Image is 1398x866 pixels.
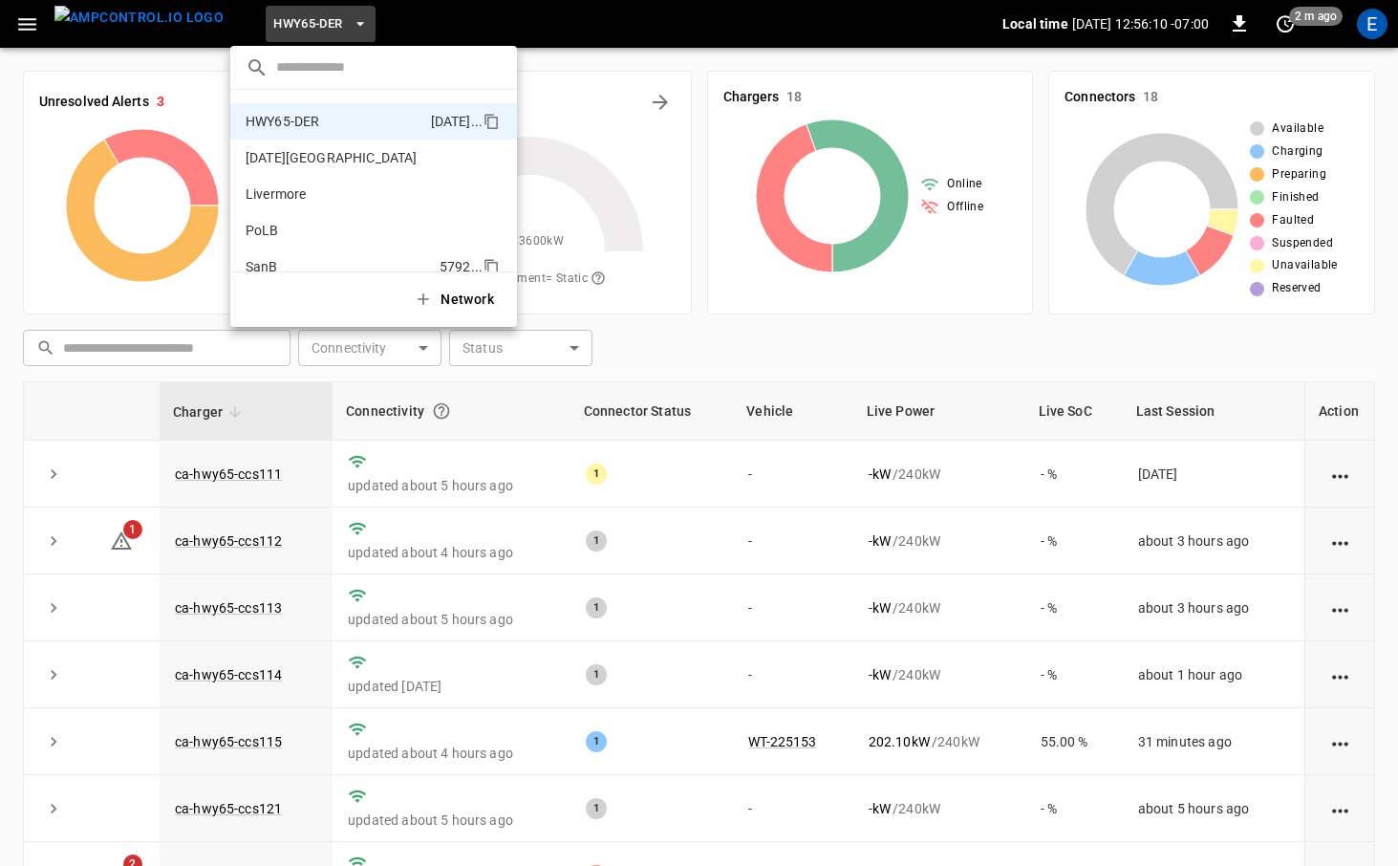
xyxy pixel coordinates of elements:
p: PoLB [246,221,279,240]
div: copy [482,110,503,133]
div: copy [482,255,503,278]
p: [DATE][GEOGRAPHIC_DATA] [246,148,417,167]
p: HWY65-DER [246,112,319,131]
p: Livermore [246,184,306,204]
p: SanB [246,257,278,276]
button: Network [402,280,509,319]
